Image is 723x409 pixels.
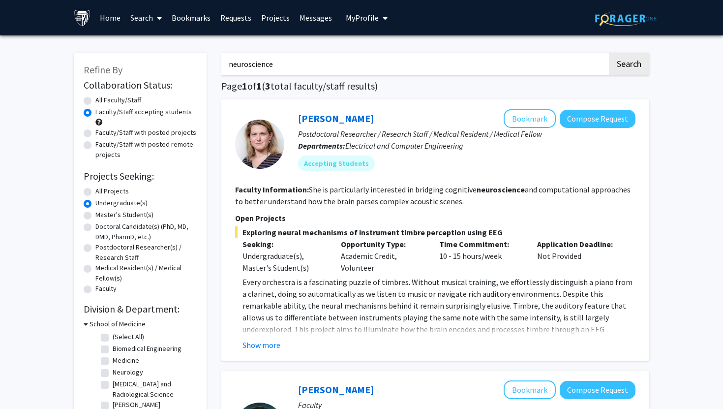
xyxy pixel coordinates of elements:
[256,80,262,92] span: 1
[298,383,374,396] a: [PERSON_NAME]
[242,80,247,92] span: 1
[90,319,146,329] h3: School of Medicine
[84,79,197,91] h2: Collaboration Status:
[560,110,635,128] button: Compose Request to Moira-Phoebe Huet
[609,53,649,75] button: Search
[439,238,523,250] p: Time Commitment:
[242,238,326,250] p: Seeking:
[504,380,556,399] button: Add Arvind Pathak to Bookmarks
[333,238,432,274] div: Academic Credit, Volunteer
[235,212,635,224] p: Open Projects
[215,0,256,35] a: Requests
[95,210,153,220] label: Master's Student(s)
[125,0,167,35] a: Search
[298,156,375,171] mat-chip: Accepting Students
[167,0,215,35] a: Bookmarks
[95,221,197,242] label: Doctoral Candidate(s) (PhD, MD, DMD, PharmD, etc.)
[235,226,635,238] span: Exploring neural mechanisms of instrument timbre perception using EEG
[298,141,345,151] b: Departments:
[595,11,657,26] img: ForagerOne Logo
[265,80,271,92] span: 3
[221,53,607,75] input: Search Keywords
[95,107,192,117] label: Faculty/Staff accepting students
[95,198,148,208] label: Undergraduate(s)
[113,332,144,342] label: (Select All)
[84,170,197,182] h2: Projects Seeking:
[530,238,628,274] div: Not Provided
[242,276,635,371] p: Every orchestra is a fascinating puzzle of timbres. Without musical training, we effortlessly dis...
[298,128,635,140] p: Postdoctoral Researcher / Research Staff / Medical Resident / Medical Fellow
[341,238,424,250] p: Opportunity Type:
[113,355,139,366] label: Medicine
[113,367,143,378] label: Neurology
[242,339,280,351] button: Show more
[221,80,649,92] h1: Page of ( total faculty/staff results)
[95,95,141,105] label: All Faculty/Staff
[295,0,337,35] a: Messages
[256,0,295,35] a: Projects
[84,303,197,315] h2: Division & Department:
[95,127,196,138] label: Faculty/Staff with posted projects
[432,238,530,274] div: 10 - 15 hours/week
[113,344,181,354] label: Biomedical Engineering
[95,242,197,263] label: Postdoctoral Researcher(s) / Research Staff
[235,185,631,206] fg-read-more: She is particularly interested in bridging cognitive and computational approaches to better under...
[504,109,556,128] button: Add Moira-Phoebe Huet to Bookmarks
[477,185,525,194] b: neuroscience
[84,63,122,76] span: Refine By
[298,112,374,125] a: [PERSON_NAME]
[95,283,117,294] label: Faculty
[560,381,635,399] button: Compose Request to Arvind Pathak
[113,379,194,400] label: [MEDICAL_DATA] and Radiological Science
[95,263,197,283] label: Medical Resident(s) / Medical Fellow(s)
[242,250,326,274] div: Undergraduate(s), Master's Student(s)
[345,141,463,151] span: Electrical and Computer Engineering
[235,185,309,194] b: Faculty Information:
[346,13,379,23] span: My Profile
[74,9,91,27] img: Johns Hopkins University Logo
[7,365,42,402] iframe: Chat
[95,0,125,35] a: Home
[95,186,129,196] label: All Projects
[95,139,197,160] label: Faculty/Staff with posted remote projects
[537,238,621,250] p: Application Deadline:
